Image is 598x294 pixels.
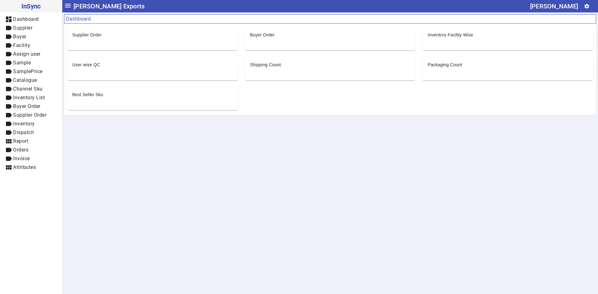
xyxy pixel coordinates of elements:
mat-icon: dashboard [5,16,12,23]
span: Inventory List [13,95,45,100]
mat-icon: label [5,33,12,40]
span: Facility [13,42,30,48]
mat-card-header: Inventory Facility Wise [423,27,593,38]
mat-card-header: Dashboard [64,14,596,24]
mat-icon: label [5,50,12,58]
span: Buyer [13,34,26,40]
span: Attributes [13,164,36,170]
span: Catalogue [13,77,37,83]
mat-icon: view_module [5,138,12,145]
span: Channel Sku [13,86,43,92]
mat-card-header: Supplier Order [67,27,238,38]
mat-icon: menu [64,2,72,9]
span: Dashboard [13,16,39,22]
span: InSync [5,1,57,11]
mat-card-header: User wise QC [67,57,238,68]
mat-icon: label [5,42,12,49]
span: SamplePrice [13,68,43,74]
mat-card-header: Packaging Count [423,57,593,68]
span: Sample [13,60,31,66]
span: Report [13,138,28,144]
span: Assign user [13,51,40,57]
mat-icon: view_module [5,164,12,171]
span: Buyer Order [13,103,40,109]
span: Supplier Order [13,112,46,118]
mat-icon: label [5,94,12,101]
span: [PERSON_NAME] Exports [74,1,145,11]
mat-icon: label [5,85,12,93]
mat-icon: label [5,77,12,84]
mat-icon: label [5,111,12,119]
span: Invoice [13,156,30,161]
mat-icon: label [5,103,12,110]
mat-icon: label [5,68,12,75]
mat-icon: label [5,129,12,136]
mat-icon: label [5,155,12,162]
span: Orders [13,147,28,153]
mat-card-header: Buyer Order [245,27,415,38]
mat-icon: settings [584,3,590,9]
mat-icon: label [5,24,12,32]
mat-icon: label [5,59,12,67]
span: Dispatch [13,129,34,135]
span: Inventory [13,121,35,127]
mat-card-header: Best Seller Sku [67,86,238,98]
mat-icon: label [5,120,12,128]
div: [PERSON_NAME] [530,1,578,11]
span: Supplier [13,25,32,31]
mat-card-header: Shipping Count [245,57,415,68]
mat-icon: label [5,146,12,154]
